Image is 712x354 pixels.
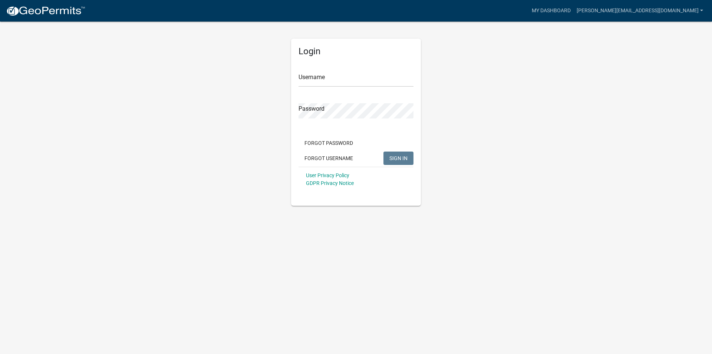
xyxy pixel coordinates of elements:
button: Forgot Username [299,152,359,165]
button: Forgot Password [299,136,359,150]
span: SIGN IN [389,155,408,161]
button: SIGN IN [383,152,413,165]
a: GDPR Privacy Notice [306,180,354,186]
a: [PERSON_NAME][EMAIL_ADDRESS][DOMAIN_NAME] [574,4,706,18]
a: User Privacy Policy [306,172,349,178]
a: My Dashboard [529,4,574,18]
h5: Login [299,46,413,57]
